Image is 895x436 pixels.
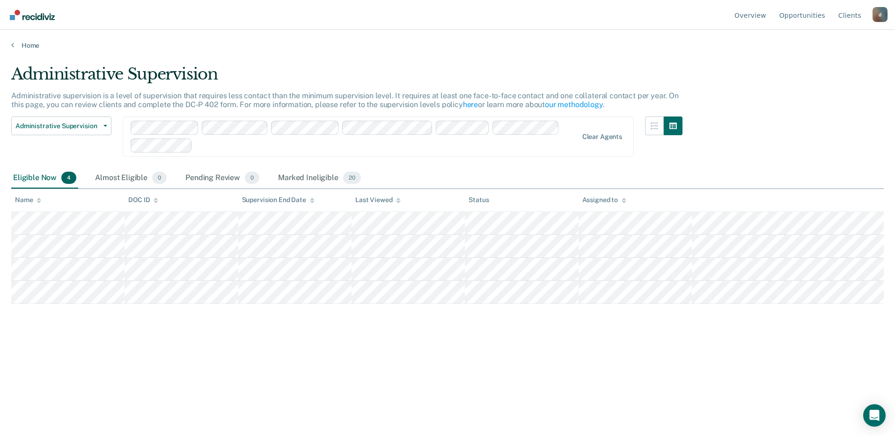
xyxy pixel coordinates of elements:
div: Almost Eligible0 [93,168,169,189]
span: 4 [61,172,76,184]
div: Clear agents [582,133,622,141]
div: Supervision End Date [242,196,315,204]
a: Home [11,41,884,50]
img: Recidiviz [10,10,55,20]
div: Last Viewed [355,196,401,204]
div: DOC ID [128,196,158,204]
span: 0 [245,172,259,184]
a: here [463,100,478,109]
span: Administrative Supervision [15,122,100,130]
span: 0 [152,172,167,184]
div: Marked Ineligible20 [276,168,362,189]
div: Status [469,196,489,204]
div: Administrative Supervision [11,65,682,91]
div: Pending Review0 [183,168,261,189]
button: Profile dropdown button [873,7,888,22]
div: Open Intercom Messenger [863,404,886,427]
p: Administrative supervision is a level of supervision that requires less contact than the minimum ... [11,91,679,109]
button: Administrative Supervision [11,116,111,135]
a: our methodology [545,100,603,109]
div: d [873,7,888,22]
div: Assigned to [582,196,626,204]
div: Name [15,196,41,204]
div: Eligible Now4 [11,168,78,189]
span: 20 [343,172,361,184]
